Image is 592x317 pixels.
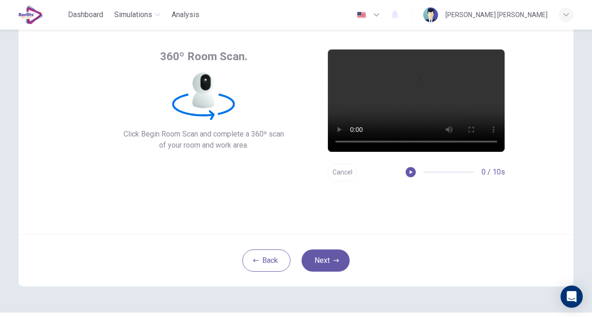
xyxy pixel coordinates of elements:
[242,249,290,272] button: Back
[64,6,107,23] button: Dashboard
[356,12,367,19] img: en
[160,49,247,64] span: 360º Room Scan.
[168,6,203,23] button: Analysis
[172,9,199,20] span: Analysis
[423,7,438,22] img: Profile picture
[123,129,284,140] span: Click Begin Room Scan and complete a 360º scan
[18,6,43,24] img: EduSynch logo
[445,9,548,20] div: [PERSON_NAME] [PERSON_NAME]
[123,140,284,151] span: of your room and work area.
[561,286,583,308] div: Open Intercom Messenger
[302,249,350,272] button: Next
[114,9,152,20] span: Simulations
[327,163,357,181] button: Cancel
[18,6,64,24] a: EduSynch logo
[481,167,505,178] span: 0 / 10s
[111,6,164,23] button: Simulations
[68,9,103,20] span: Dashboard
